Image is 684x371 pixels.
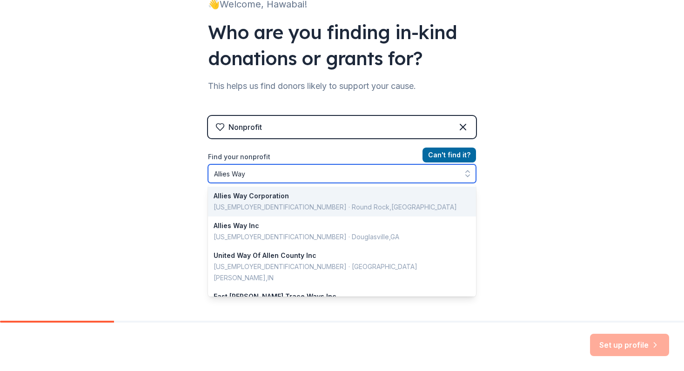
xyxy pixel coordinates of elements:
[214,202,459,213] div: [US_EMPLOYER_IDENTIFICATION_NUMBER] · Round Rock , [GEOGRAPHIC_DATA]
[214,261,459,283] div: [US_EMPLOYER_IDENTIFICATION_NUMBER] · [GEOGRAPHIC_DATA][PERSON_NAME] , IN
[214,250,459,261] div: United Way Of Allen County Inc
[214,291,459,302] div: East [PERSON_NAME] Trace Ways Inc
[214,220,459,231] div: Allies Way Inc
[214,190,459,202] div: Allies Way Corporation
[208,164,476,183] input: Search by name, EIN, or city
[214,231,459,243] div: [US_EMPLOYER_IDENTIFICATION_NUMBER] · Douglasville , GA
